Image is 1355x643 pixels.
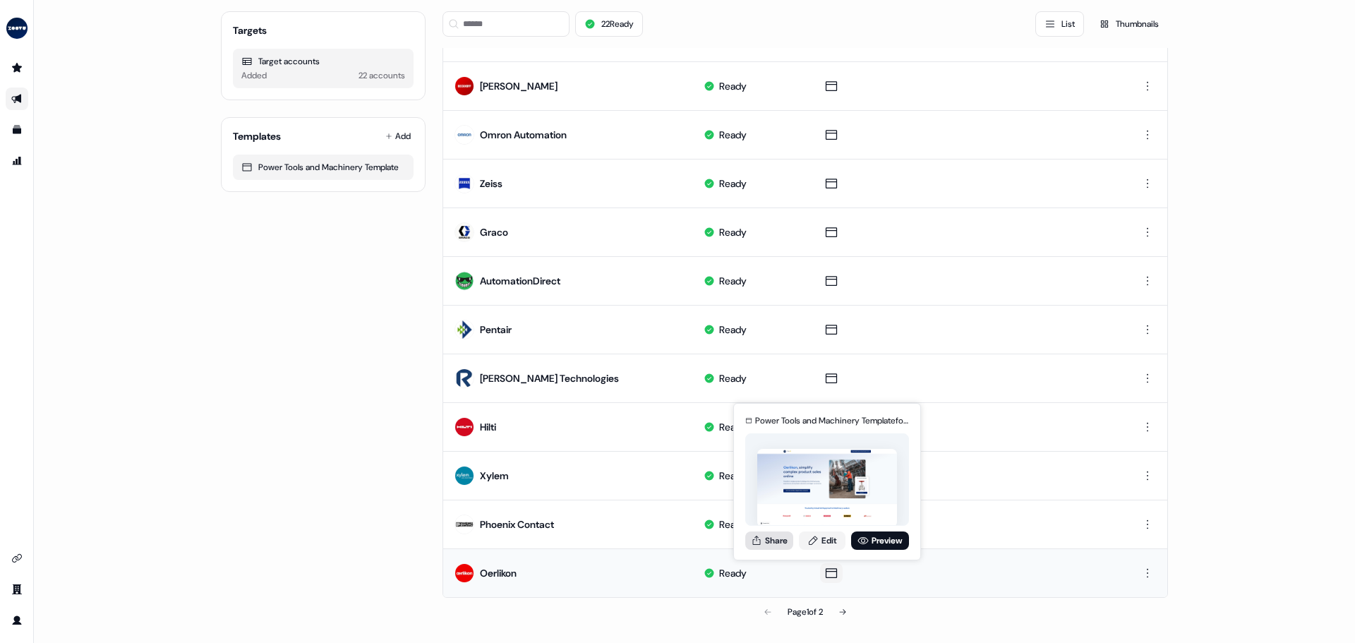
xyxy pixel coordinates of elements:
[6,56,28,79] a: Go to prospects
[799,531,845,550] a: Edit
[480,128,567,142] div: Omron Automation
[480,225,508,239] div: Graco
[241,54,405,68] div: Target accounts
[480,323,512,337] div: Pentair
[480,517,554,531] div: Phoenix Contact
[788,605,823,619] div: Page 1 of 2
[480,469,509,483] div: Xylem
[6,547,28,570] a: Go to integrations
[719,79,747,93] div: Ready
[755,414,909,428] div: Power Tools and Machinery Template for Oerlikon
[233,129,281,143] div: Templates
[6,609,28,632] a: Go to profile
[719,371,747,385] div: Ready
[6,88,28,110] a: Go to outbound experience
[719,128,747,142] div: Ready
[480,274,560,288] div: AutomationDirect
[719,323,747,337] div: Ready
[6,119,28,141] a: Go to templates
[719,517,747,531] div: Ready
[480,371,619,385] div: [PERSON_NAME] Technologies
[719,225,747,239] div: Ready
[757,449,897,527] img: asset preview
[1035,11,1084,37] button: List
[480,566,517,580] div: Oerlikon
[383,126,414,146] button: Add
[719,274,747,288] div: Ready
[719,420,747,434] div: Ready
[241,160,405,174] div: Power Tools and Machinery Template
[719,469,747,483] div: Ready
[480,79,558,93] div: [PERSON_NAME]
[233,23,267,37] div: Targets
[480,176,502,191] div: Zeiss
[851,531,909,550] a: Preview
[6,150,28,172] a: Go to attribution
[1090,11,1168,37] button: Thumbnails
[241,68,267,83] div: Added
[719,176,747,191] div: Ready
[359,68,405,83] div: 22 accounts
[575,11,643,37] button: 22Ready
[745,531,793,550] button: Share
[480,420,496,434] div: Hilti
[6,578,28,601] a: Go to team
[719,566,747,580] div: Ready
